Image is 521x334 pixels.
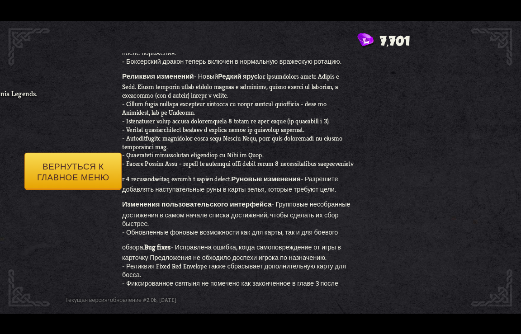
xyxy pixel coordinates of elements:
[122,71,194,80] span: Реликвия изменений
[231,174,301,183] span: Руновые изменения
[218,72,258,80] b: Редкий ярус
[357,33,374,48] img: Gem.png
[357,33,410,48] div: Драгоценные камни
[144,242,171,251] span: Bug fixes
[65,292,293,307] div: Текущая версия: обновление #2.0b, [DATE]
[122,200,271,209] span: Изменения пользовательского интерфейса
[24,152,122,190] button: Вернуться кглавное меню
